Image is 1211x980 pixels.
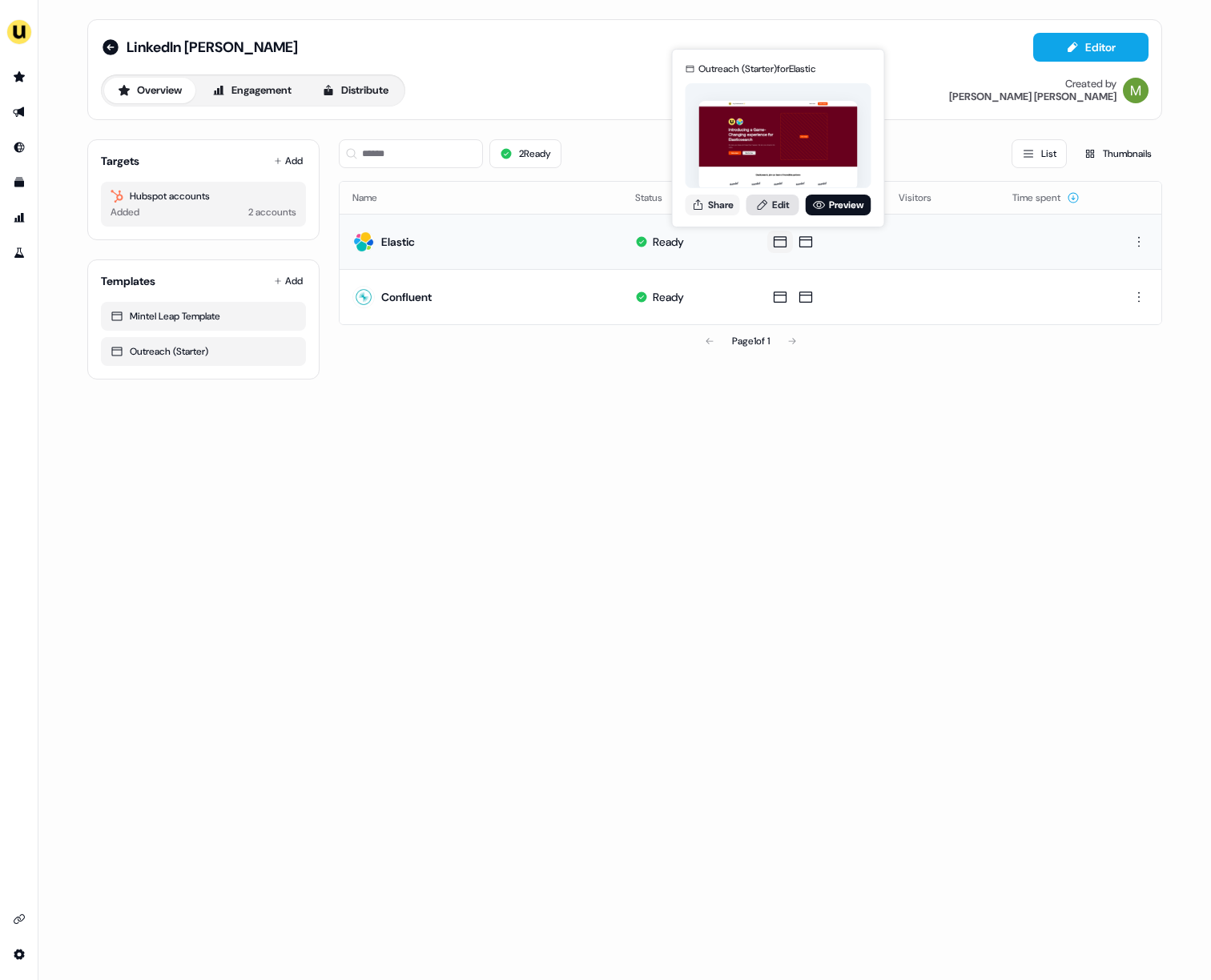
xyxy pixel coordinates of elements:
[1012,139,1067,168] button: List
[899,183,951,212] button: Visitors
[271,150,306,172] button: Add
[6,240,32,266] a: Go to experiments
[381,234,415,250] div: Elastic
[6,170,32,195] a: Go to templates
[698,61,816,77] div: Outreach (Starter) for Elastic
[686,195,740,215] button: Share
[6,64,32,90] a: Go to prospects
[732,333,770,349] div: Page 1 of 1
[6,99,32,125] a: Go to outbound experience
[127,38,298,57] span: LinkedIn [PERSON_NAME]
[635,183,682,212] button: Status
[653,234,684,250] div: Ready
[746,195,799,215] a: Edit
[381,289,432,305] div: Confluent
[6,942,32,967] a: Go to integrations
[111,308,296,324] div: Mintel Leap Template
[699,101,858,190] img: asset preview
[1065,78,1116,90] div: Created by
[199,78,305,103] button: Engagement
[806,195,871,215] a: Preview
[949,90,1116,103] div: [PERSON_NAME] [PERSON_NAME]
[308,78,402,103] button: Distribute
[489,139,561,168] button: 2Ready
[248,204,296,220] div: 2 accounts
[111,188,296,204] div: Hubspot accounts
[1012,183,1080,212] button: Time spent
[101,273,155,289] div: Templates
[6,906,32,932] a: Go to integrations
[1073,139,1162,168] button: Thumbnails
[1123,78,1149,103] img: Mickael
[104,78,195,103] button: Overview
[352,183,396,212] button: Name
[111,343,296,359] div: Outreach (Starter)
[6,205,32,231] a: Go to attribution
[1033,33,1149,62] button: Editor
[653,289,684,305] div: Ready
[6,135,32,160] a: Go to Inbound
[101,153,139,169] div: Targets
[271,270,306,292] button: Add
[111,204,139,220] div: Added
[1033,41,1149,58] a: Editor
